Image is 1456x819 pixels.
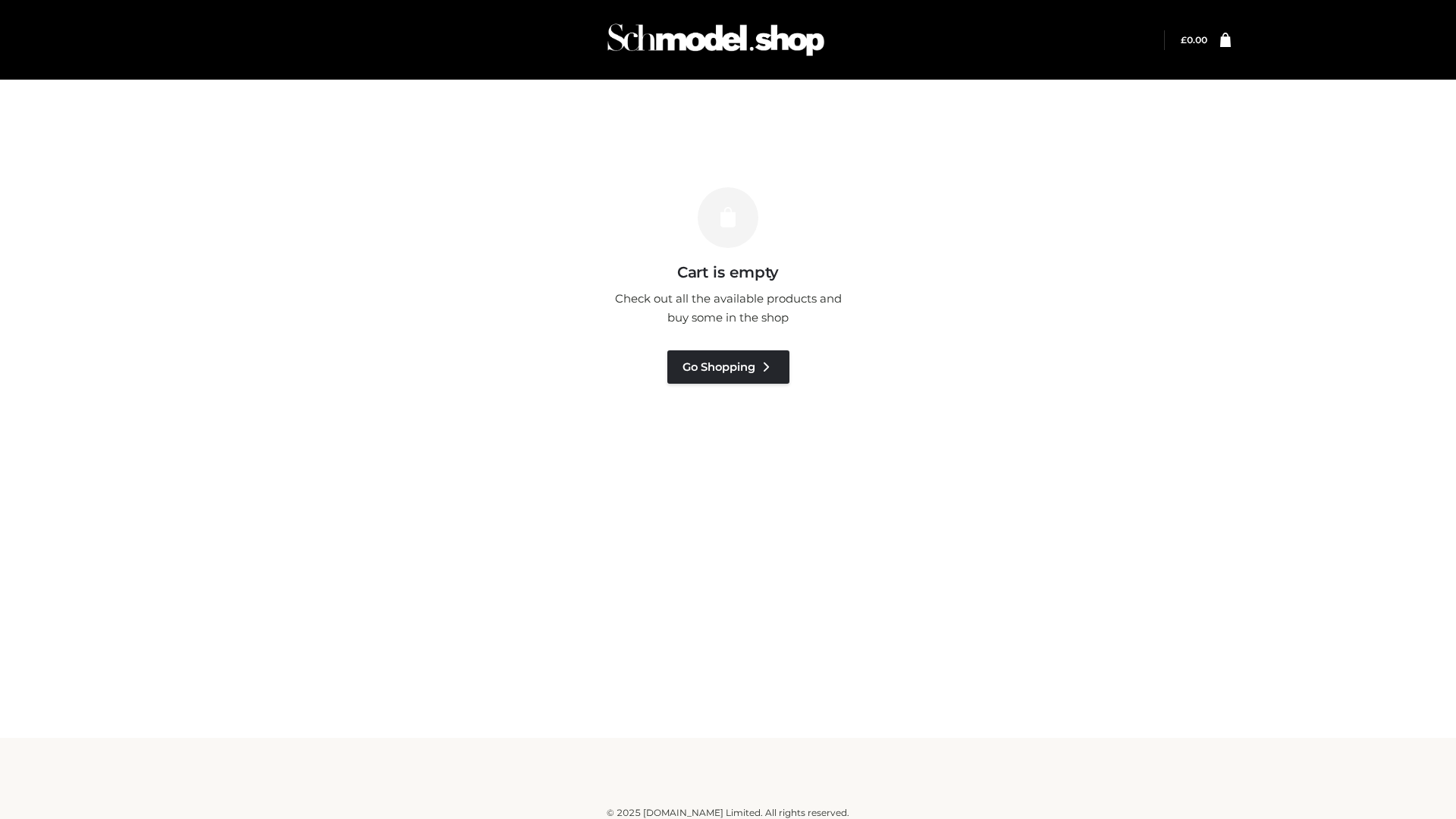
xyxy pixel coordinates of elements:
[667,350,789,384] a: Go Shopping
[607,289,849,328] p: Check out all the available products and buy some in the shop
[1181,34,1207,45] a: £0.00
[259,263,1197,281] h3: Cart is empty
[1181,34,1187,45] span: £
[1181,34,1207,45] bdi: 0.00
[602,10,830,70] img: Schmodel Admin 964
